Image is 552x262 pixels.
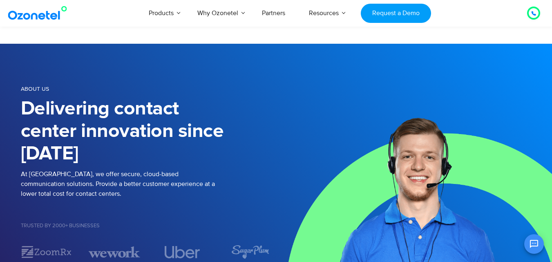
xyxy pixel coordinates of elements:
h5: Trusted by 2000+ Businesses [21,223,276,228]
button: Open chat [524,234,544,254]
img: sugarplum [231,245,269,259]
div: 5 / 7 [224,245,276,259]
div: 3 / 7 [89,245,140,259]
img: zoomrx [21,245,72,259]
a: Request a Demo [361,4,431,23]
div: Image Carousel [21,245,276,259]
p: At [GEOGRAPHIC_DATA], we offer secure, cloud-based communication solutions. Provide a better cust... [21,169,276,199]
img: wework [89,245,140,259]
div: 4 / 7 [156,246,208,258]
img: uber [165,246,200,258]
div: 2 / 7 [21,245,72,259]
span: About us [21,85,49,92]
h1: Delivering contact center innovation since [DATE] [21,98,276,165]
